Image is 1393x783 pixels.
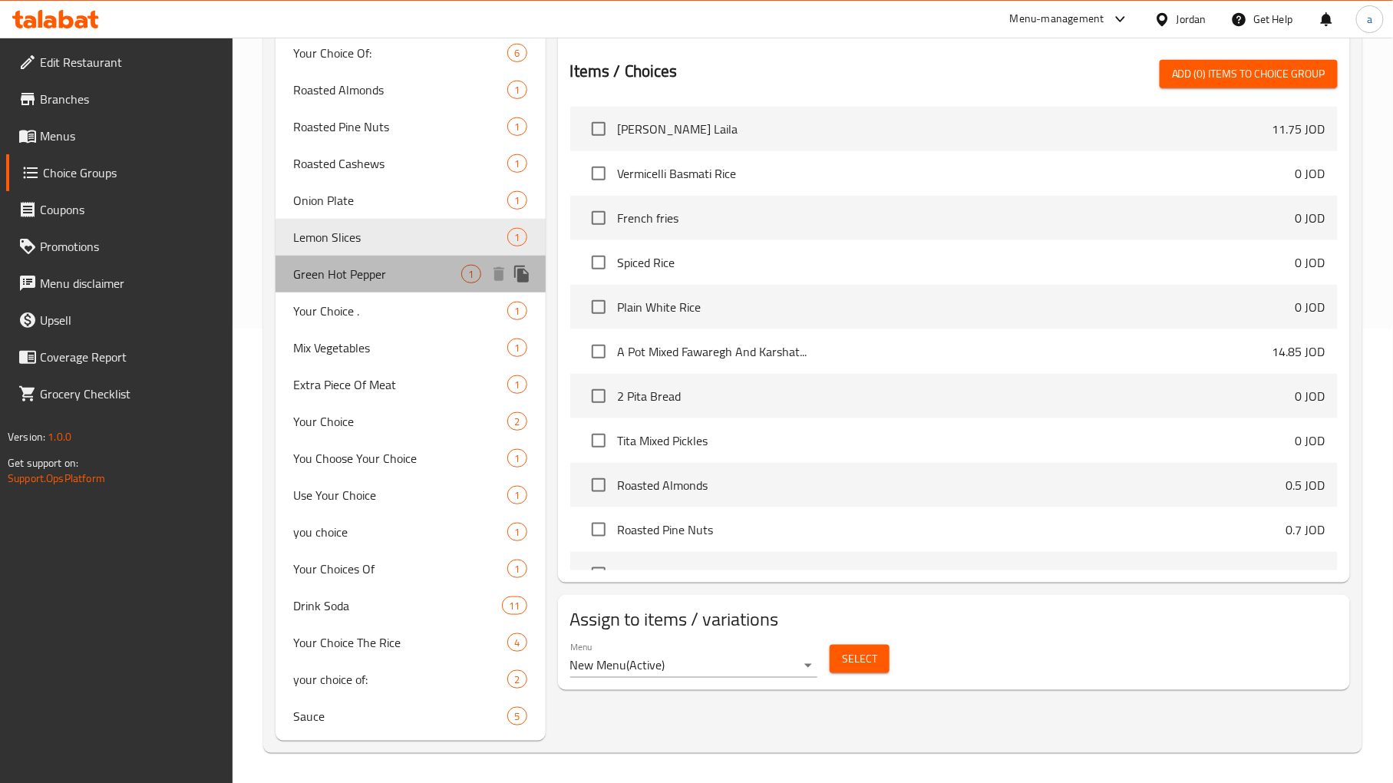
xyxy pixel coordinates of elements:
span: Version: [8,427,45,447]
span: Your Choice . [294,302,508,320]
div: Your Choice .1 [276,292,546,329]
span: 1 [508,562,526,577]
span: Your Choice The Rice [294,633,508,652]
div: Your Choices Of1 [276,550,546,587]
div: Extra Piece Of Meat1 [276,366,546,403]
span: Coupons [40,200,220,219]
div: Choices [507,81,527,99]
span: 1 [508,525,526,540]
div: Lemon Slices1 [276,219,546,256]
span: Spiced Rice [618,253,1296,272]
span: Roasted Almonds [618,476,1286,494]
div: your choice of:2 [276,661,546,698]
span: Roasted Pine Nuts [618,520,1286,539]
span: Choice Groups [43,164,220,182]
button: delete [487,263,510,286]
div: Sauce5 [276,698,546,735]
span: 1 [508,83,526,97]
span: Select choice [583,425,615,457]
span: Roasted Cashews [618,565,1279,583]
div: Green Hot Pepper1deleteduplicate [276,256,546,292]
a: Coupons [6,191,233,228]
a: Coverage Report [6,339,233,375]
span: Green Hot Pepper [294,265,462,283]
a: Promotions [6,228,233,265]
p: 0 JOD [1296,164,1325,183]
span: [PERSON_NAME] Laila [618,120,1273,138]
span: Coverage Report [40,348,220,366]
span: Select choice [583,469,615,501]
div: Choices [507,154,527,173]
p: 0.55 JOD [1279,565,1325,583]
span: Lemon Slices [294,228,508,246]
span: 2 Pita Bread [618,387,1296,405]
div: Roasted Almonds1 [276,71,546,108]
span: Mix Vegetables [294,339,508,357]
a: Upsell [6,302,233,339]
p: 0.5 JOD [1286,476,1325,494]
span: Promotions [40,237,220,256]
div: Choices [507,302,527,320]
span: 1 [508,378,526,392]
span: 2 [508,415,526,429]
span: Use Your Choice [294,486,508,504]
a: Edit Restaurant [6,44,233,81]
a: Choice Groups [6,154,233,191]
p: 0 JOD [1296,298,1325,316]
span: 1 [508,341,526,355]
span: Get support on: [8,453,78,473]
span: Select choice [583,380,615,412]
p: 0 JOD [1296,387,1325,405]
span: Your Choice Of: [294,44,508,62]
a: Support.OpsPlatform [8,468,105,488]
div: Choices [507,560,527,578]
span: Roasted Cashews [294,154,508,173]
span: 5 [508,709,526,724]
span: Menu disclaimer [40,274,220,292]
div: Choices [507,228,527,246]
div: Choices [507,339,527,357]
div: You Choose Your Choice1 [276,440,546,477]
span: 1.0.0 [48,427,71,447]
span: Extra Piece Of Meat [294,375,508,394]
span: Vermicelli Basmati Rice [618,164,1296,183]
a: Branches [6,81,233,117]
p: 0 JOD [1296,209,1325,227]
div: Drink Soda11 [276,587,546,624]
p: 0 JOD [1296,253,1325,272]
span: Your Choices Of [294,560,508,578]
span: Branches [40,90,220,108]
div: Menu-management [1010,10,1104,28]
div: Choices [502,596,527,615]
span: Your Choice [294,412,508,431]
a: Menu disclaimer [6,265,233,302]
span: Roasted Almonds [294,81,508,99]
p: 0.7 JOD [1286,520,1325,539]
div: you choice1 [276,514,546,550]
div: Choices [507,375,527,394]
div: Choices [507,486,527,504]
span: Drink Soda [294,596,503,615]
span: Menus [40,127,220,145]
div: Use Your Choice1 [276,477,546,514]
span: Select choice [583,291,615,323]
div: Your Choice Of:6 [276,35,546,71]
p: 14.85 JOD [1273,342,1325,361]
div: New Menu(Active) [570,653,818,678]
span: Add (0) items to choice group [1172,64,1325,84]
span: 1 [508,230,526,245]
span: Grocery Checklist [40,385,220,403]
span: 1 [508,157,526,171]
h2: Items / Choices [570,60,678,83]
span: Upsell [40,311,220,329]
span: Edit Restaurant [40,53,220,71]
div: Your Choice The Rice4 [276,624,546,661]
span: 4 [508,636,526,650]
span: Onion Plate [294,191,508,210]
button: Select [830,645,890,673]
span: Select choice [583,514,615,546]
span: 1 [462,267,480,282]
span: A Pot Mixed Fawaregh And Karshat... [618,342,1273,361]
div: Roasted Cashews1 [276,145,546,182]
span: Select [842,649,877,669]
